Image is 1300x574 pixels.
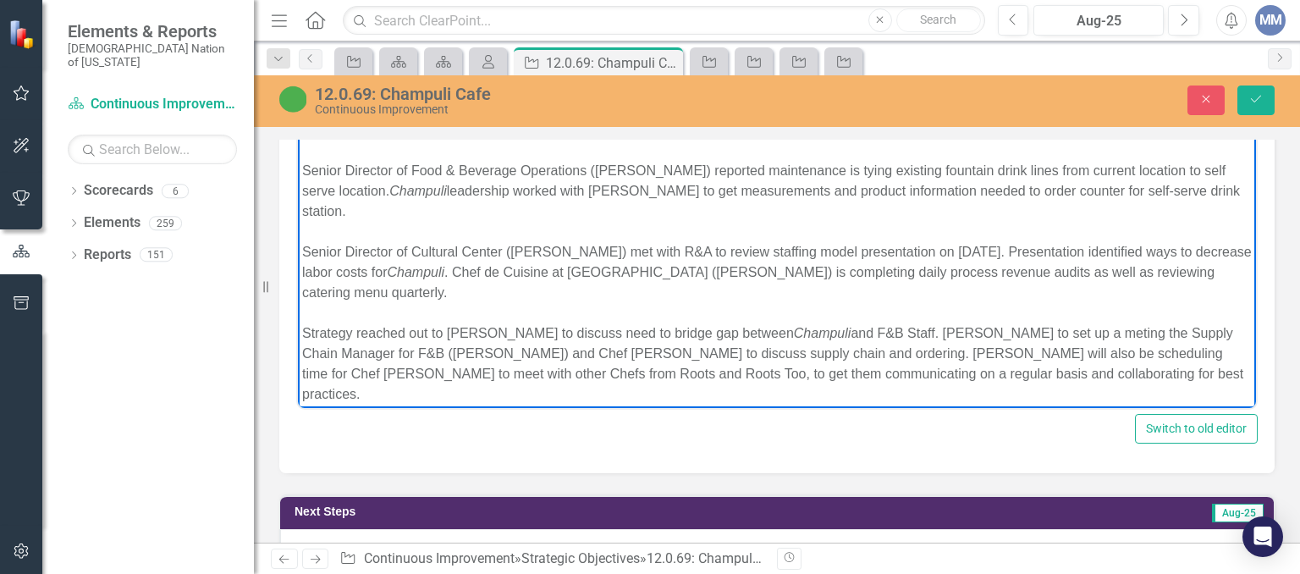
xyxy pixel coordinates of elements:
div: 6 [162,184,189,198]
a: Scorecards [84,181,153,201]
button: MM [1255,5,1286,36]
a: Reports [84,246,131,265]
em: Champuli [496,213,554,228]
div: 12.0.69: Champuli Cafe [315,85,830,103]
div: » » [339,549,764,569]
img: ClearPoint Strategy [8,19,38,49]
small: [DEMOGRAPHIC_DATA] Nation of [US_STATE] [68,41,237,69]
img: CI Action Plan Approved/In Progress [279,86,306,113]
span: Aug-25 [1212,504,1264,522]
span: Elements & Reports [68,21,237,41]
a: Continuous Improvement [68,95,237,114]
input: Search ClearPoint... [343,6,984,36]
div: 151 [140,248,173,262]
iframe: Rich Text Area [298,113,1256,408]
input: Search Below... [68,135,237,164]
a: Continuous Improvement [364,550,515,566]
a: Strategic Objectives [521,550,640,566]
button: Switch to old editor [1135,414,1258,444]
h3: Next Steps [295,505,813,518]
div: 12.0.69: Champuli Cafe [647,550,787,566]
div: Open Intercom Messenger [1242,516,1283,557]
button: Search [896,8,981,32]
div: 12.0.69: Champuli Cafe [546,52,679,74]
button: Aug-25 [1033,5,1164,36]
a: Elements [84,213,140,233]
div: 259 [149,216,182,230]
div: Continuous Improvement [315,103,830,116]
div: Aug-25 [1039,11,1158,31]
span: Search [920,13,956,26]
